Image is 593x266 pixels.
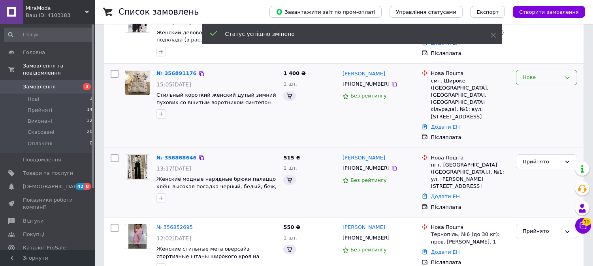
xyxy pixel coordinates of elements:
button: Управління статусами [390,6,463,18]
span: 12:02[DATE] [156,235,191,242]
img: Фото товару [125,71,150,95]
a: Фото товару [125,154,150,180]
div: Ваш ID: 4103183 [26,12,95,19]
div: Нова Пошта [431,70,510,77]
a: Фото товару [125,224,150,249]
div: Нова Пошта [431,154,510,161]
span: 10 [582,218,591,226]
span: Каталог ProSale [23,244,66,251]
button: Чат з покупцем10 [575,218,591,234]
a: [PERSON_NAME] [343,154,385,162]
div: Післяплата [431,134,510,141]
span: Виконані [28,118,52,125]
div: [PHONE_NUMBER] [341,79,391,89]
span: 8 [85,183,91,190]
span: 3 [83,83,91,90]
span: 42 [75,183,85,190]
a: № 356891176 [156,70,197,76]
span: 550 ₴ [283,224,300,230]
div: Післяплата [431,50,510,57]
div: пгт. [GEOGRAPHIC_DATA] ([GEOGRAPHIC_DATA].), №1: ул. [PERSON_NAME][STREET_ADDRESS] [431,161,510,190]
span: Управління статусами [396,9,456,15]
span: Замовлення [23,83,56,90]
span: 14 [87,107,92,114]
img: Фото товару [128,155,147,179]
input: Пошук [4,28,93,42]
span: 15:05[DATE] [156,81,191,88]
div: Післяплата [431,204,510,211]
a: Додати ЕН [431,124,460,130]
div: смт. Широке ([GEOGRAPHIC_DATA], [GEOGRAPHIC_DATA]. [GEOGRAPHIC_DATA] сільрада), №1: вул. [STREET_... [431,77,510,120]
span: 1 шт. [283,235,297,241]
div: Нове [523,73,561,82]
a: № 356852695 [156,224,193,230]
span: [DEMOGRAPHIC_DATA] [23,183,81,190]
div: Тернопіль, №6 (до 30 кг): пров. [PERSON_NAME], 1 [431,231,510,245]
span: 32 [87,118,92,125]
span: Головна [23,49,45,56]
h1: Список замовлень [119,7,199,17]
button: Завантажити звіт по пром-оплаті [269,6,382,18]
span: 3 [90,96,92,103]
div: Прийнято [523,227,561,236]
span: Завантажити звіт по пром-оплаті [276,8,375,15]
span: 17:14[DATE] [156,19,191,25]
a: Додати ЕН [431,249,460,255]
a: Женские модные нарядные брюки палаццо клёш высокая посадка черный, белый, беж, шоколад, серый [PH... [156,176,277,197]
span: Без рейтингу [350,177,387,183]
span: 1 шт. [283,81,297,87]
span: 515 ₴ [283,155,300,161]
div: Прийнято [523,158,561,166]
span: Покупці [23,231,44,238]
a: Стильный короткий женский дутый зимний пуховик со вшитым воротником синтепон 250 глубокие карманы... [156,92,276,112]
a: [PERSON_NAME] [343,70,385,78]
a: № 356868646 [156,155,197,161]
a: Фото товару [125,70,150,95]
div: [PHONE_NUMBER] [341,233,391,243]
span: Прийняті [28,107,52,114]
a: Женский деловой удлиненный пиджак без подклада (в расцветках и размерах) [156,30,274,43]
span: Замовлення та повідомлення [23,62,95,77]
span: Створити замовлення [519,9,579,15]
span: Повідомлення [23,156,61,163]
span: 0 [90,140,92,147]
span: 1 400 ₴ [283,70,305,76]
span: Товари та послуги [23,170,73,177]
span: 20 [87,129,92,136]
button: Експорт [471,6,505,18]
div: Статус успішно змінено [225,30,471,38]
div: [PHONE_NUMBER] [341,163,391,173]
button: Створити замовлення [513,6,585,18]
span: Показники роботи компанії [23,197,73,211]
span: Оплачені [28,140,53,147]
span: Без рейтингу [350,93,387,99]
span: Відгуки [23,217,43,225]
img: Фото товару [128,224,147,249]
span: 13:17[DATE] [156,165,191,172]
a: Додати ЕН [431,193,460,199]
a: Створити замовлення [505,9,585,15]
span: Без рейтингу [350,247,387,253]
span: MiraModa [26,5,85,12]
span: Експорт [477,9,499,15]
span: 1 шт. [283,165,297,171]
div: Післяплата [431,259,510,266]
a: [PERSON_NAME] [343,224,385,231]
span: Нові [28,96,39,103]
div: Нова Пошта [431,224,510,231]
span: Скасовані [28,129,55,136]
